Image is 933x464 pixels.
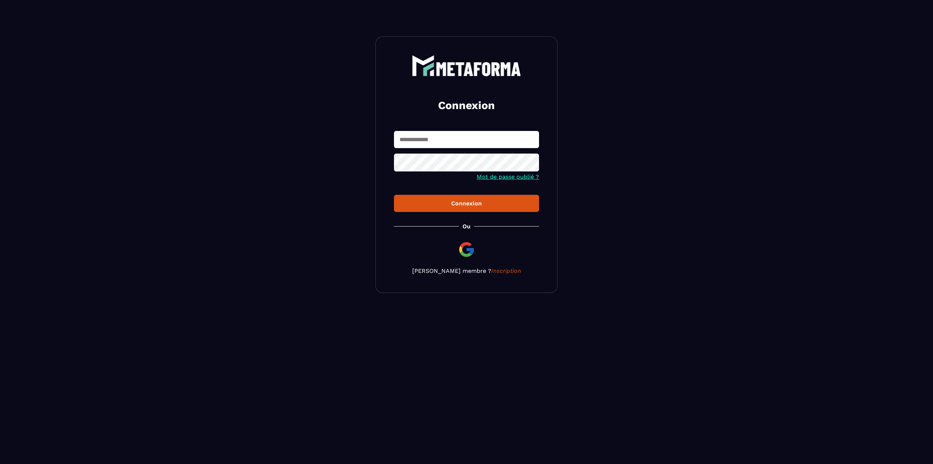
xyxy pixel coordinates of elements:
a: logo [394,55,539,76]
img: google [458,241,475,258]
div: Connexion [400,200,533,207]
a: Mot de passe oublié ? [477,173,539,180]
img: logo [412,55,521,76]
h2: Connexion [403,98,530,113]
p: Ou [462,223,471,230]
button: Connexion [394,195,539,212]
a: Inscription [491,267,521,274]
p: [PERSON_NAME] membre ? [394,267,539,274]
